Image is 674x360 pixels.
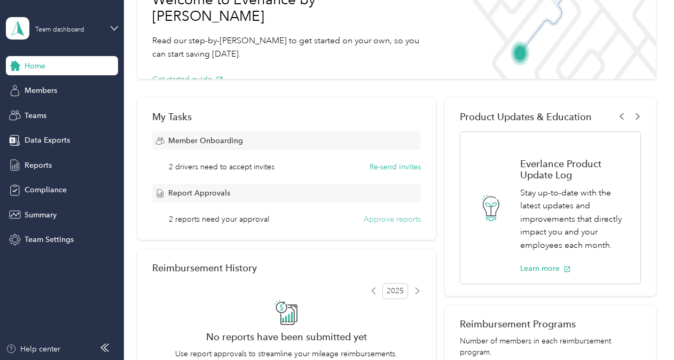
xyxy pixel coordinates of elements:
[152,34,429,60] p: Read our step-by-[PERSON_NAME] to get started on your own, so you can start saving [DATE].
[460,335,640,358] p: Number of members in each reimbursement program.
[152,111,421,122] div: My Tasks
[25,85,57,96] span: Members
[25,234,74,245] span: Team Settings
[152,348,421,359] p: Use report approvals to streamline your mileage reimbursements.
[152,262,257,273] h2: Reimbursement History
[460,111,592,122] span: Product Updates & Education
[168,187,230,199] span: Report Approvals
[169,161,275,173] span: 2 drivers need to accept invites
[25,160,52,171] span: Reports
[35,27,84,33] div: Team dashboard
[382,283,408,299] span: 2025
[25,209,57,221] span: Summary
[6,343,60,355] button: Help center
[370,161,421,173] button: Re-send invites
[520,158,629,181] h1: Everlance Product Update Log
[520,263,571,274] button: Learn more
[25,135,70,146] span: Data Exports
[460,318,640,330] h2: Reimbursement Programs
[152,331,421,342] h2: No reports have been submitted yet
[364,214,421,225] button: Approve reports
[168,135,243,146] span: Member Onboarding
[25,184,67,195] span: Compliance
[614,300,674,360] iframe: Everlance-gr Chat Button Frame
[25,60,45,72] span: Home
[25,110,46,121] span: Teams
[152,74,223,85] button: Get started guide
[520,186,629,252] p: Stay up-to-date with the latest updates and improvements that directly impact you and your employ...
[169,214,269,225] span: 2 reports need your approval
